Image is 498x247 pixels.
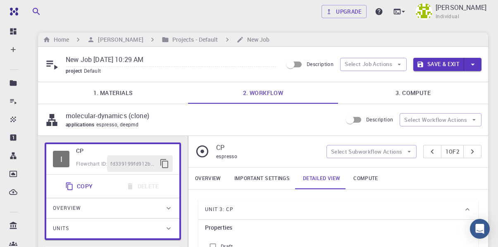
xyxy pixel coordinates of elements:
[188,82,338,104] a: 2. Workflow
[41,35,271,44] nav: breadcrumb
[7,7,18,16] img: logo
[53,151,69,167] span: Idle
[96,121,142,128] span: espresso, deepmd
[366,116,393,123] span: Description
[347,168,384,189] a: Compute
[110,160,156,168] span: fd339199fd912b5ce023ab3e
[423,145,481,158] div: pager
[436,12,459,21] span: Individual
[53,222,69,235] span: Units
[244,35,270,44] h6: New Job
[416,3,432,20] img: Wilbert Arturo Churata Grande
[441,145,464,158] button: 1of2
[198,199,478,219] div: Unit 3: cp
[76,160,107,167] span: Flowchart ID:
[338,82,488,104] a: 3. Compute
[413,58,464,71] button: Save & Exit
[46,198,179,218] div: Overview
[66,121,96,128] span: applications
[322,5,367,18] a: Upgrade
[53,202,81,215] span: Overview
[307,61,334,67] span: Description
[169,35,218,44] h6: Projects - Default
[46,218,179,238] div: Units
[216,153,237,159] span: espresso
[50,35,69,44] h6: Home
[470,219,490,239] div: Open Intercom Messenger
[76,146,173,155] h6: CP
[95,35,143,44] h6: [PERSON_NAME]
[84,67,105,74] span: Default
[326,145,417,158] button: Select Subworkflow Actions
[53,151,69,167] div: I
[205,203,234,216] span: Unit 3: cp
[216,142,320,152] p: CP
[400,113,481,126] button: Select Workflow Actions
[38,82,188,104] a: 1. Materials
[66,111,336,121] p: molecular-dynamics (clone)
[228,168,296,189] a: Important settings
[340,58,407,71] button: Select Job Actions
[60,178,100,195] button: Copy
[436,2,486,12] p: [PERSON_NAME]
[296,168,347,189] a: Detailed view
[66,67,84,74] span: project
[205,223,472,232] h6: Properties
[188,168,228,189] a: Overview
